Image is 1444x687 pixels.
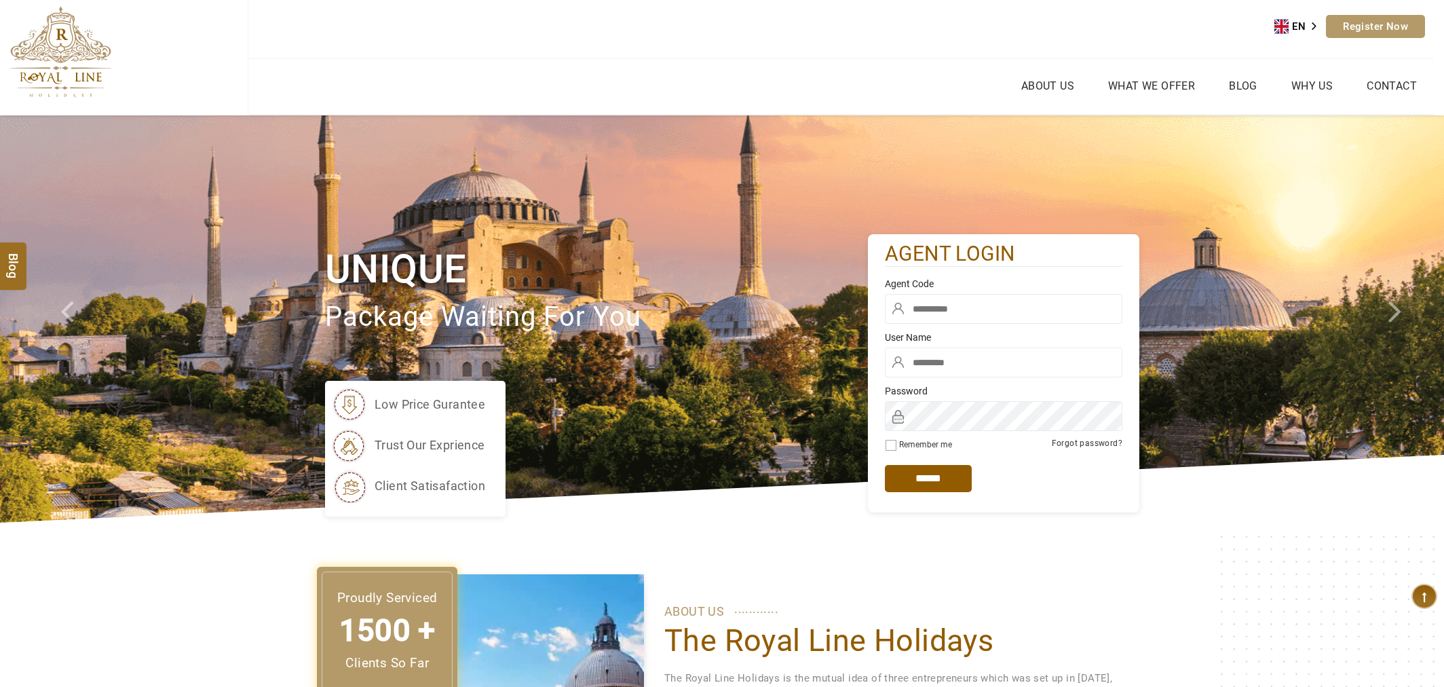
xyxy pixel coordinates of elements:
[734,599,778,619] span: ............
[1018,76,1078,96] a: About Us
[1225,76,1261,96] a: Blog
[664,601,1119,622] p: ABOUT US
[43,115,115,523] a: Check next prev
[1372,115,1444,523] a: Check next image
[325,295,868,340] p: package waiting for you
[325,244,868,295] h1: Unique
[332,428,485,462] li: trust our exprience
[1363,76,1420,96] a: Contact
[1274,16,1326,37] div: Language
[664,622,1119,660] h1: The Royal Line Holidays
[885,241,1122,267] h2: agent login
[332,388,485,422] li: low price gurantee
[899,440,952,449] label: Remember me
[10,6,111,98] img: The Royal Line Holidays
[5,253,22,264] span: Blog
[885,384,1122,398] label: Password
[885,331,1122,344] label: User Name
[332,469,485,503] li: client satisafaction
[1288,76,1336,96] a: Why Us
[1105,76,1198,96] a: What we Offer
[885,277,1122,291] label: Agent Code
[1274,16,1326,37] aside: Language selected: English
[1052,439,1122,448] a: Forgot password?
[1326,15,1425,38] a: Register Now
[1274,16,1326,37] a: EN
